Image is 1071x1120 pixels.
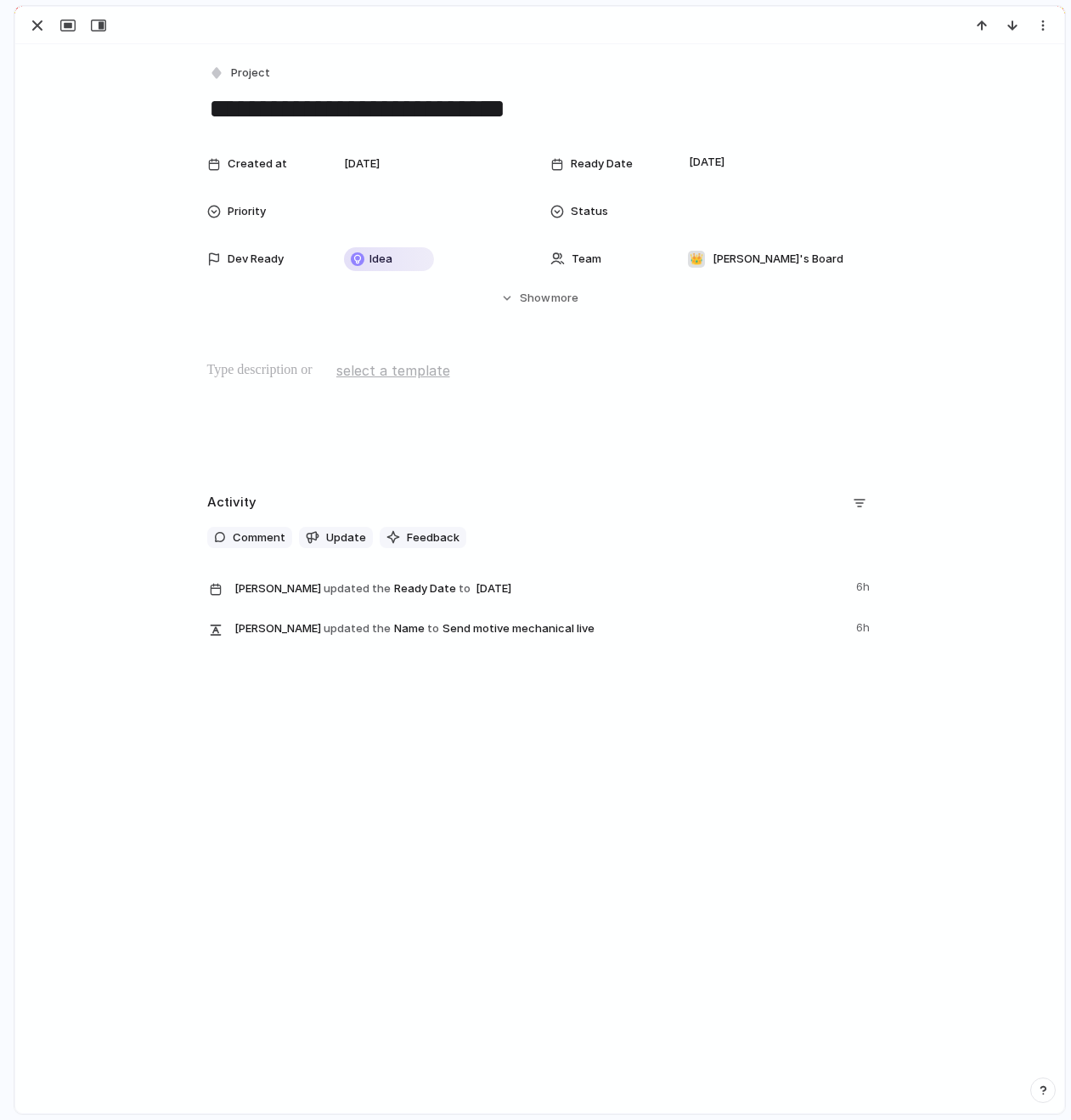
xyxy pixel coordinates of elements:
[234,580,321,597] span: [PERSON_NAME]
[407,529,459,546] span: Feedback
[380,527,466,549] button: Feedback
[234,575,846,601] span: Ready Date
[326,529,366,546] span: Update
[471,579,516,599] span: [DATE]
[228,156,287,173] span: Created at
[571,203,608,220] span: Status
[551,290,578,307] span: more
[324,580,391,597] span: updated the
[572,251,601,268] span: Team
[324,620,391,637] span: updated the
[233,529,285,546] span: Comment
[427,620,439,637] span: to
[459,580,471,597] span: to
[856,575,873,596] span: 6h
[299,527,373,549] button: Update
[207,283,873,314] button: Showmore
[207,527,292,549] button: Comment
[334,358,453,383] button: select a template
[231,65,270,82] span: Project
[713,251,843,268] span: [PERSON_NAME]'s Board
[685,152,730,173] span: [DATE]
[856,616,873,636] span: 6h
[207,493,256,512] h2: Activity
[228,251,284,268] span: Dev Ready
[369,251,392,268] span: Idea
[520,290,550,307] span: Show
[234,616,846,640] span: Name Send motive mechanical live
[228,203,266,220] span: Priority
[206,61,275,86] button: Project
[688,251,705,268] div: 👑
[234,620,321,637] span: [PERSON_NAME]
[336,360,450,381] span: select a template
[571,156,633,173] span: Ready Date
[344,156,380,173] span: [DATE]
